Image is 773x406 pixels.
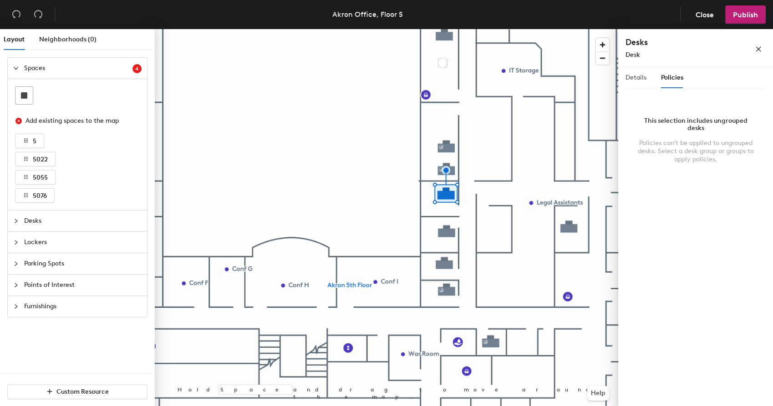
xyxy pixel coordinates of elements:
span: expanded [13,65,19,71]
span: Parking Spots [24,253,142,274]
span: Policies [661,74,683,81]
span: close [755,46,762,52]
span: Desk [626,51,640,59]
span: Desks [24,211,142,231]
span: 5076 [33,192,47,200]
span: 5055 [33,174,48,181]
span: collapsed [13,218,19,224]
span: Publish [733,10,758,19]
span: collapsed [13,240,19,245]
div: Policies can't be applied to ungrouped desks. Select a desk group or groups to apply policies. [636,139,755,164]
span: 4 [135,65,139,72]
button: Redo (⌘ + ⇧ + Z) [29,5,47,24]
button: Publish [725,5,766,24]
div: This selection includes ungrouped desks [636,117,755,132]
span: Neighborhoods (0) [39,35,97,43]
span: Furnishings [24,296,142,317]
button: 5022 [15,152,56,166]
sup: 4 [132,64,142,73]
span: Lockers [24,232,142,253]
span: collapsed [13,261,19,266]
button: Undo (⌘ + Z) [7,5,25,24]
span: Close [696,10,714,19]
span: Points of Interest [24,275,142,296]
span: Spaces [24,58,132,79]
span: Layout [4,35,25,43]
span: close-circle [15,118,22,124]
span: collapsed [13,304,19,309]
span: 5 [33,137,36,145]
button: 5055 [15,170,56,185]
span: undo [12,10,21,19]
button: 5 [15,134,44,148]
div: Add existing spaces to the map [25,116,134,126]
h4: Desks [626,36,726,48]
span: Details [626,74,646,81]
button: Custom Resource [7,385,147,399]
button: 5076 [15,188,55,203]
span: Custom Resource [56,388,109,396]
button: Help [587,386,609,401]
span: collapsed [13,282,19,288]
div: Akron Office, Floor 5 [332,9,403,20]
button: Close [688,5,722,24]
span: 5022 [33,155,48,163]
